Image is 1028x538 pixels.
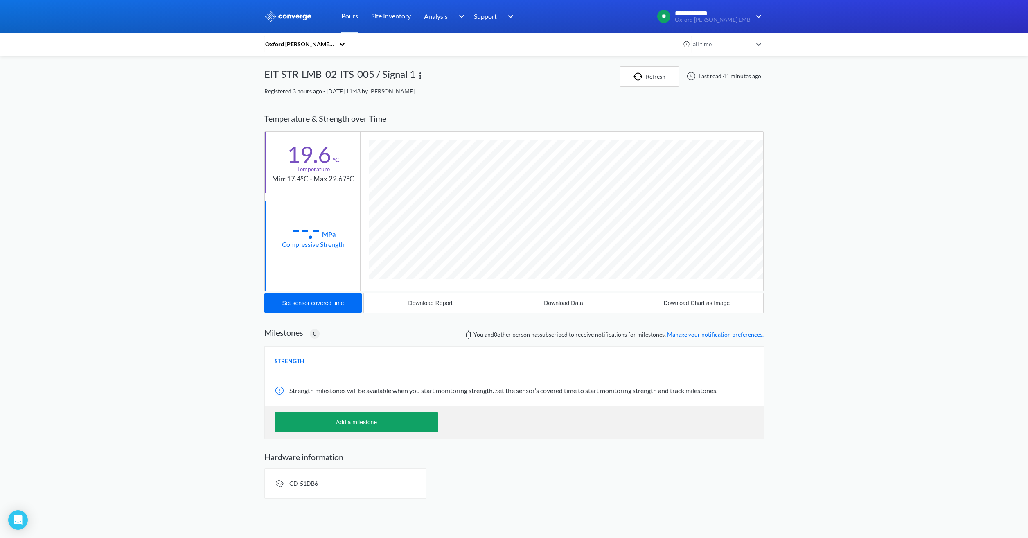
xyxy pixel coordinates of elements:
div: Oxford [PERSON_NAME] LMB [264,40,335,49]
img: downArrow.svg [503,11,516,21]
span: 0 other [494,331,511,338]
h2: Milestones [264,328,303,337]
img: icon-clock.svg [683,41,690,48]
span: Registered 3 hours ago - [DATE] 11:48 by [PERSON_NAME] [264,88,415,95]
a: Manage your notification preferences. [667,331,764,338]
img: logo_ewhite.svg [264,11,312,22]
div: Download Data [544,300,583,306]
div: Download Report [408,300,453,306]
div: Download Chart as Image [663,300,730,306]
div: EIT-STR-LMB-02-ITS-005 / Signal 1 [264,66,415,87]
div: --.- [291,219,320,239]
img: downArrow.svg [751,11,764,21]
div: all time [691,40,752,49]
button: Set sensor covered time [264,293,362,313]
span: Analysis [424,11,448,21]
span: You and person has subscribed to receive notifications for milestones. [473,330,764,339]
button: Add a milestone [275,412,438,432]
img: notifications-icon.svg [464,330,473,339]
span: STRENGTH [275,357,304,366]
h2: Hardware information [264,452,764,462]
div: Compressive Strength [282,239,345,249]
div: Min: 17.4°C - Max 22.67°C [272,174,354,185]
span: CD-51DB6 [289,480,318,487]
div: Temperature [297,165,330,174]
div: Temperature & Strength over Time [264,106,764,131]
button: Download Data [497,293,630,313]
button: Refresh [620,66,679,87]
span: 0 [313,329,316,338]
div: 19.6 [287,144,331,165]
div: Set sensor covered time [282,300,344,306]
img: icon-refresh.svg [633,72,646,81]
div: Last read 41 minutes ago [682,71,764,81]
img: signal-icon.svg [275,479,284,488]
img: more.svg [415,71,425,81]
span: Support [474,11,497,21]
div: Open Intercom Messenger [8,510,28,530]
span: Oxford [PERSON_NAME] LMB [675,17,751,23]
button: Download Report [364,293,497,313]
button: Download Chart as Image [630,293,763,313]
img: downArrow.svg [453,11,467,21]
span: Strength milestones will be available when you start monitoring strength. Set the sensor’s covere... [289,387,717,394]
